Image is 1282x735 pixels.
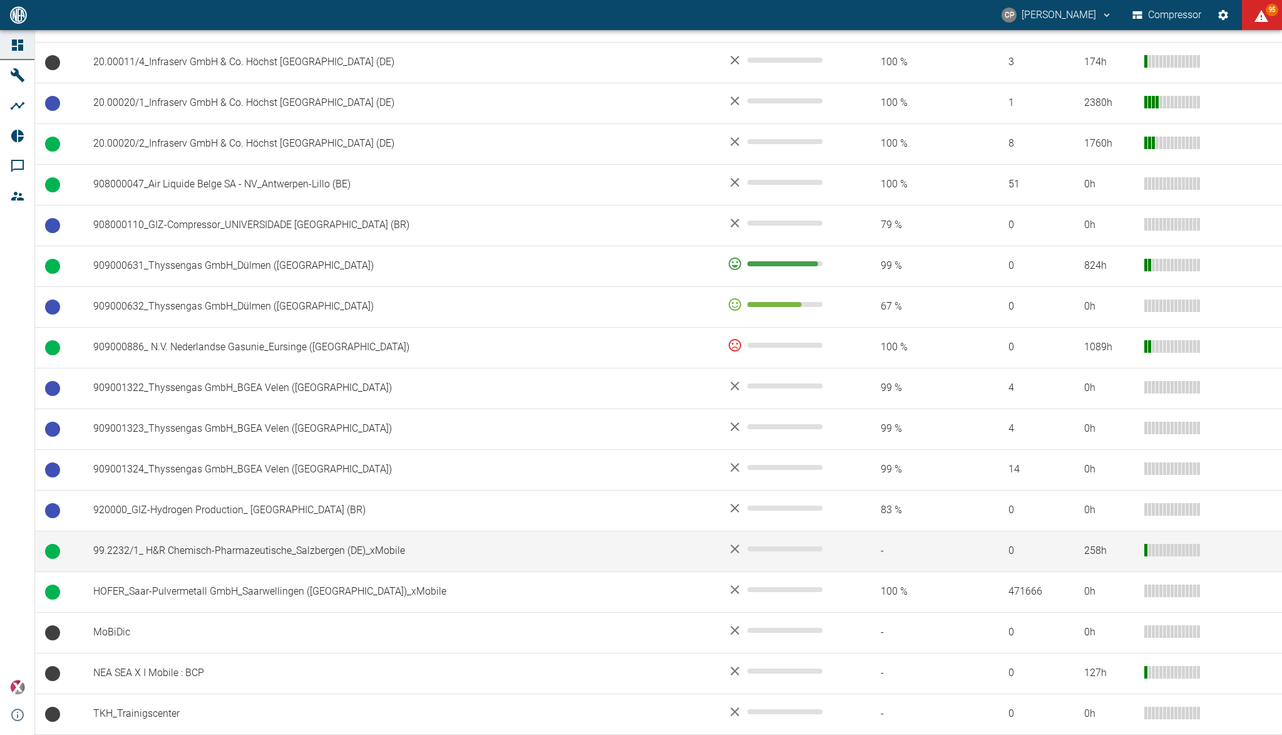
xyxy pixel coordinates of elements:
[988,503,1064,518] span: 0
[727,378,841,394] div: No data
[861,707,968,721] span: -
[1084,96,1134,110] div: 2380 h
[727,541,841,556] div: No data
[1084,259,1134,273] div: 824 h
[988,625,1064,640] span: 0
[988,462,1064,477] span: 14
[1084,137,1134,151] div: 1760 h
[1084,218,1134,232] div: 0 h
[727,175,841,190] div: No data
[988,340,1064,355] span: 0
[727,53,841,68] div: No data
[861,340,968,355] span: 100 %
[988,218,1064,232] span: 0
[861,462,968,477] span: 99 %
[45,55,60,70] span: Keine Daten
[861,666,968,680] span: -
[45,422,60,437] span: Betriebsbereit
[861,96,968,110] span: 100 %
[83,42,717,83] td: 20.00011/4_Infraserv GmbH & Co. Höchst [GEOGRAPHIC_DATA] (DE)
[45,666,60,681] span: Keine Daten
[1084,422,1134,436] div: 0 h
[861,422,968,436] span: 99 %
[1084,585,1134,599] div: 0 h
[727,297,841,312] div: 72 %
[83,123,717,164] td: 20.00020/2_Infraserv GmbH & Co. Höchst [GEOGRAPHIC_DATA] (DE)
[727,582,841,597] div: No data
[861,218,968,232] span: 79 %
[45,340,60,355] span: Betrieb
[45,218,60,233] span: Betriebsbereit
[83,368,717,409] td: 909001322_Thyssengas GmbH_BGEA Velen ([GEOGRAPHIC_DATA])
[727,93,841,108] div: No data
[1084,55,1134,70] div: 174 h
[1084,544,1134,558] div: 258 h
[861,544,968,558] span: -
[988,381,1064,395] span: 4
[45,96,60,111] span: Betriebsbereit
[1000,4,1114,26] button: christoph.palm@neuman-esser.com
[45,137,60,152] span: Betrieb
[83,653,717,694] td: NEA SEA X I Mobile : BCP
[727,256,841,271] div: 94 %
[1084,666,1134,680] div: 127 h
[988,137,1064,151] span: 8
[861,503,968,518] span: 83 %
[727,134,841,149] div: No data
[1084,300,1134,314] div: 0 h
[83,694,717,734] td: TKH_Trainigscenter
[861,177,968,192] span: 100 %
[1084,625,1134,640] div: 0 h
[1084,381,1134,395] div: 0 h
[83,449,717,490] td: 909001324_Thyssengas GmbH_BGEA Velen ([GEOGRAPHIC_DATA])
[727,501,841,516] div: No data
[45,381,60,396] span: Betriebsbereit
[727,664,841,679] div: No data
[45,462,60,477] span: Betriebsbereit
[45,625,60,640] span: Keine Daten
[1084,707,1134,721] div: 0 h
[727,623,841,638] div: No data
[988,55,1064,70] span: 3
[45,707,60,722] span: Keine Daten
[727,338,841,353] div: 0 %
[45,177,60,192] span: Betrieb
[1212,4,1234,26] button: Einstellungen
[9,6,28,23] img: logo
[988,666,1064,680] span: 0
[10,680,25,695] img: Xplore Logo
[988,422,1064,436] span: 4
[1002,8,1017,23] div: CP
[83,409,717,449] td: 909001323_Thyssengas GmbH_BGEA Velen ([GEOGRAPHIC_DATA])
[727,460,841,475] div: No data
[988,585,1064,599] span: 471666
[988,707,1064,721] span: 0
[83,327,717,368] td: 909000886_ N.V. Nederlandse Gasunie_Eursinge ([GEOGRAPHIC_DATA])
[83,164,717,205] td: 908000047_Air Liquide Belge SA - NV_Antwerpen-Lillo (BE)
[727,704,841,719] div: No data
[1130,4,1204,26] button: Compressor
[83,205,717,246] td: 908000110_GIZ-Compressor_UNIVERSIDADE [GEOGRAPHIC_DATA] (BR)
[861,55,968,70] span: 100 %
[1084,462,1134,477] div: 0 h
[45,585,60,600] span: Betrieb
[83,612,717,653] td: MoBiDic
[45,503,60,518] span: Betriebsbereit
[861,625,968,640] span: -
[988,544,1064,558] span: 0
[45,259,60,274] span: Betrieb
[988,300,1064,314] span: 0
[1084,177,1134,192] div: 0 h
[83,83,717,123] td: 20.00020/1_Infraserv GmbH & Co. Höchst [GEOGRAPHIC_DATA] (DE)
[727,216,841,231] div: No data
[861,300,968,314] span: 67 %
[861,585,968,599] span: 100 %
[83,246,717,286] td: 909000631_Thyssengas GmbH_Dülmen ([GEOGRAPHIC_DATA])
[1266,4,1278,16] span: 95
[861,137,968,151] span: 100 %
[45,544,60,559] span: Betrieb
[861,259,968,273] span: 99 %
[988,259,1064,273] span: 0
[83,571,717,612] td: HOFER_Saar-Pulvermetall GmbH_Saarwellingen ([GEOGRAPHIC_DATA])_xMobile
[1084,503,1134,518] div: 0 h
